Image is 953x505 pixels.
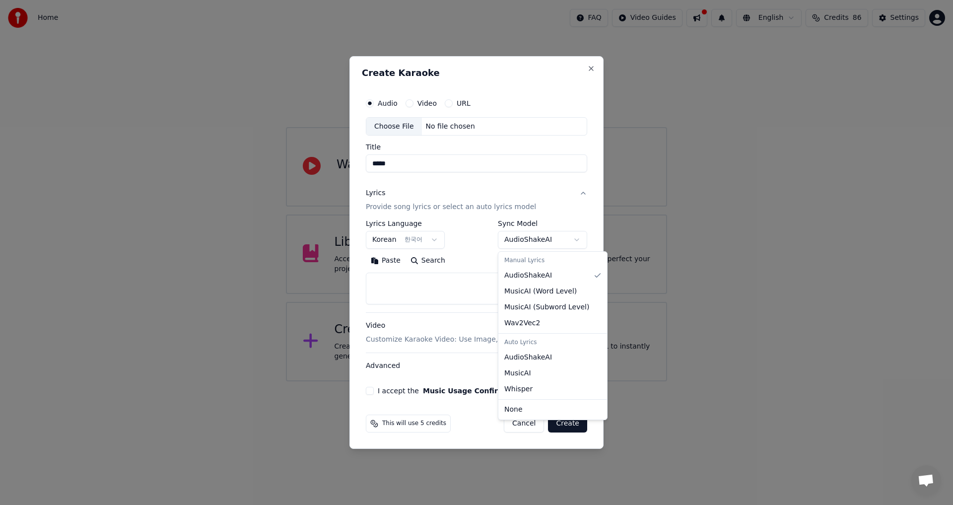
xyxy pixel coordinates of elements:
[504,318,540,328] span: Wav2Vec2
[504,287,577,296] span: MusicAI ( Word Level )
[504,405,523,415] span: None
[504,302,589,312] span: MusicAI ( Subword Level )
[500,254,605,268] div: Manual Lyrics
[504,368,531,378] span: MusicAI
[504,271,552,281] span: AudioShakeAI
[504,353,552,362] span: AudioShakeAI
[500,336,605,350] div: Auto Lyrics
[504,384,533,394] span: Whisper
